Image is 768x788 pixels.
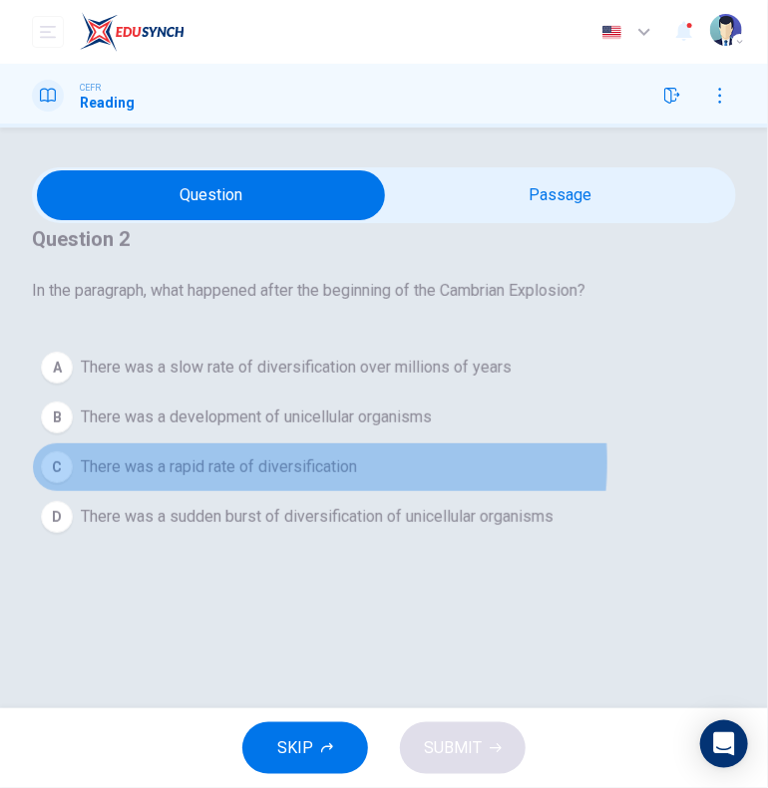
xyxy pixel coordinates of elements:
[80,81,101,95] span: CEFR
[32,279,736,303] span: In the paragraph, what happened after the beginning of the Cambrian Explosion?
[41,352,73,384] div: A
[32,492,736,542] button: DThere was a sudden burst of diversification of unicellular organisms
[32,223,736,255] h4: Question 2
[81,505,554,529] span: There was a sudden burst of diversification of unicellular organisms
[41,501,73,533] div: D
[32,442,736,492] button: CThere was a rapid rate of diversification
[81,356,512,380] span: There was a slow rate of diversification over millions of years
[81,455,357,479] span: There was a rapid rate of diversification
[599,25,624,40] img: en
[41,401,73,433] div: B
[80,12,185,52] img: ELTC logo
[277,734,313,762] span: SKIP
[81,405,432,429] span: There was a development of unicellular organisms
[700,720,748,768] div: Open Intercom Messenger
[32,393,736,442] button: BThere was a development of unicellular organisms
[32,16,64,48] button: open mobile menu
[242,722,368,774] button: SKIP
[32,343,736,393] button: AThere was a slow rate of diversification over millions of years
[41,451,73,483] div: C
[80,95,135,111] h1: Reading
[710,14,742,46] img: Profile picture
